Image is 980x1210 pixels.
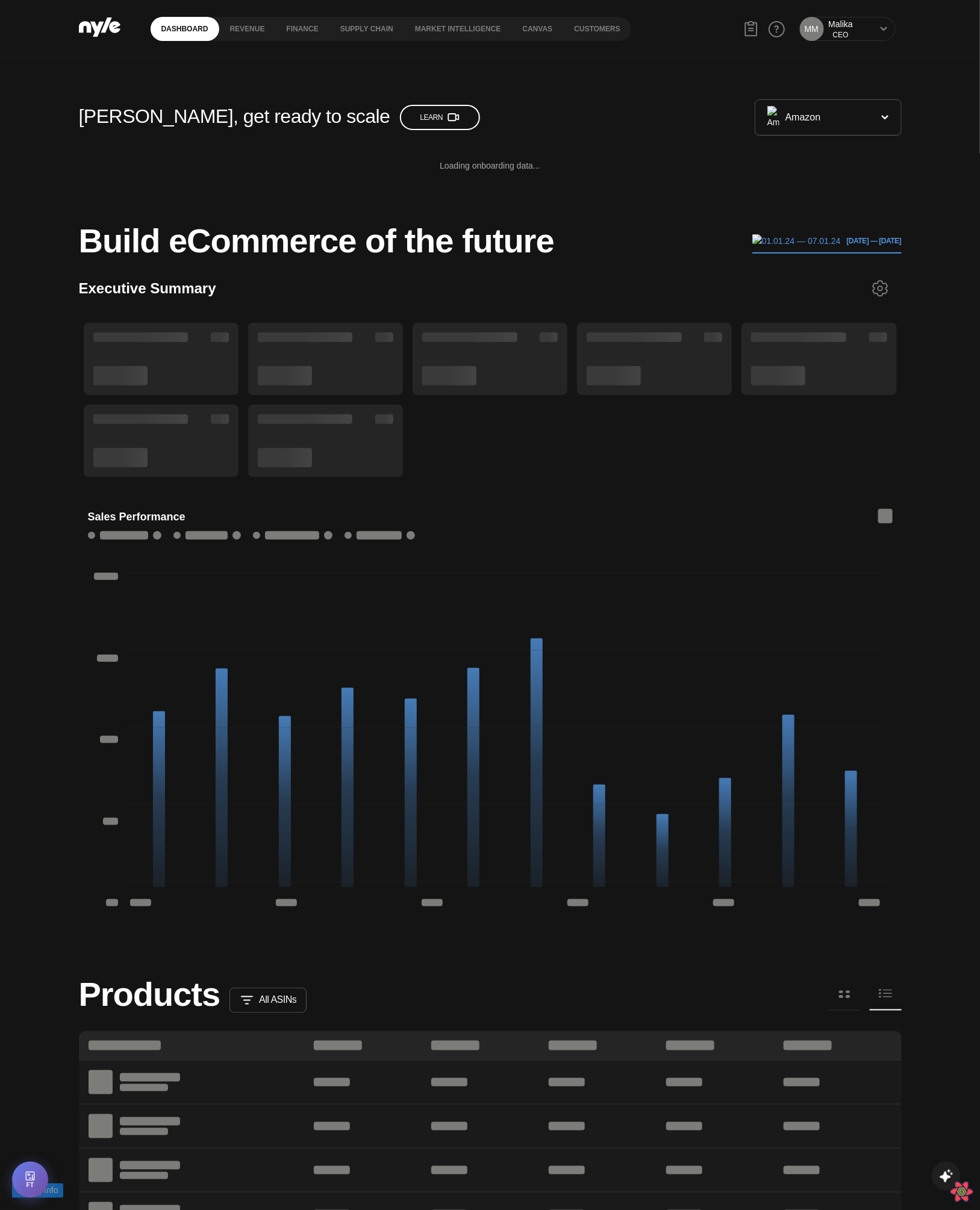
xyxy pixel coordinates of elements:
[151,17,219,41] a: Dashboard
[829,18,853,40] button: MalikaCEO
[400,105,481,130] button: Learn
[79,145,902,187] div: Loading onboarding data...
[841,235,902,246] p: [DATE] — [DATE]
[79,102,390,131] p: [PERSON_NAME], get ready to scale
[88,509,186,525] h1: Sales Performance
[512,17,564,41] a: Canvas
[829,18,853,30] div: Malika
[752,229,901,254] button: [DATE] — [DATE]
[800,17,824,41] button: MM
[17,1184,58,1197] span: Debug Info
[79,223,554,259] h1: Build eCommerce of the future
[420,112,460,123] p: Learn
[752,234,841,248] img: 01.01.24 — 07.01.24
[259,995,296,1006] p: All ASINs
[229,988,307,1013] button: All ASINs
[12,1183,63,1198] button: Debug Info
[79,279,216,298] h3: Executive Summary
[219,25,276,33] button: Revenue
[829,30,853,40] div: CEO
[276,17,329,41] a: finance
[404,17,512,41] a: Market Intelligence
[563,17,631,41] a: Customers
[26,1183,34,1189] span: FT
[950,1180,974,1204] button: Open React Query Devtools
[79,984,220,1006] h1: Products
[329,17,404,41] a: Supply chain
[785,111,821,124] span: Amazon
[755,99,902,136] button: Amazon
[12,1162,48,1198] button: Open Feature Toggle Debug Panel
[767,106,779,129] img: Amazon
